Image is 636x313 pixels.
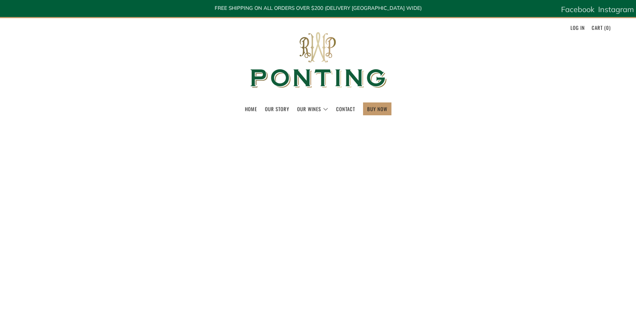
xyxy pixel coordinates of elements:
[297,103,328,115] a: Our Wines
[598,2,634,17] a: Instagram
[561,2,594,17] a: Facebook
[245,103,257,115] a: Home
[606,24,609,31] span: 0
[561,5,594,14] span: Facebook
[336,103,355,115] a: Contact
[592,22,611,34] a: Cart (0)
[265,103,289,115] a: Our Story
[598,5,634,14] span: Instagram
[367,103,387,115] a: BUY NOW
[242,18,394,102] img: Ponting Wines
[571,22,585,34] a: Log in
